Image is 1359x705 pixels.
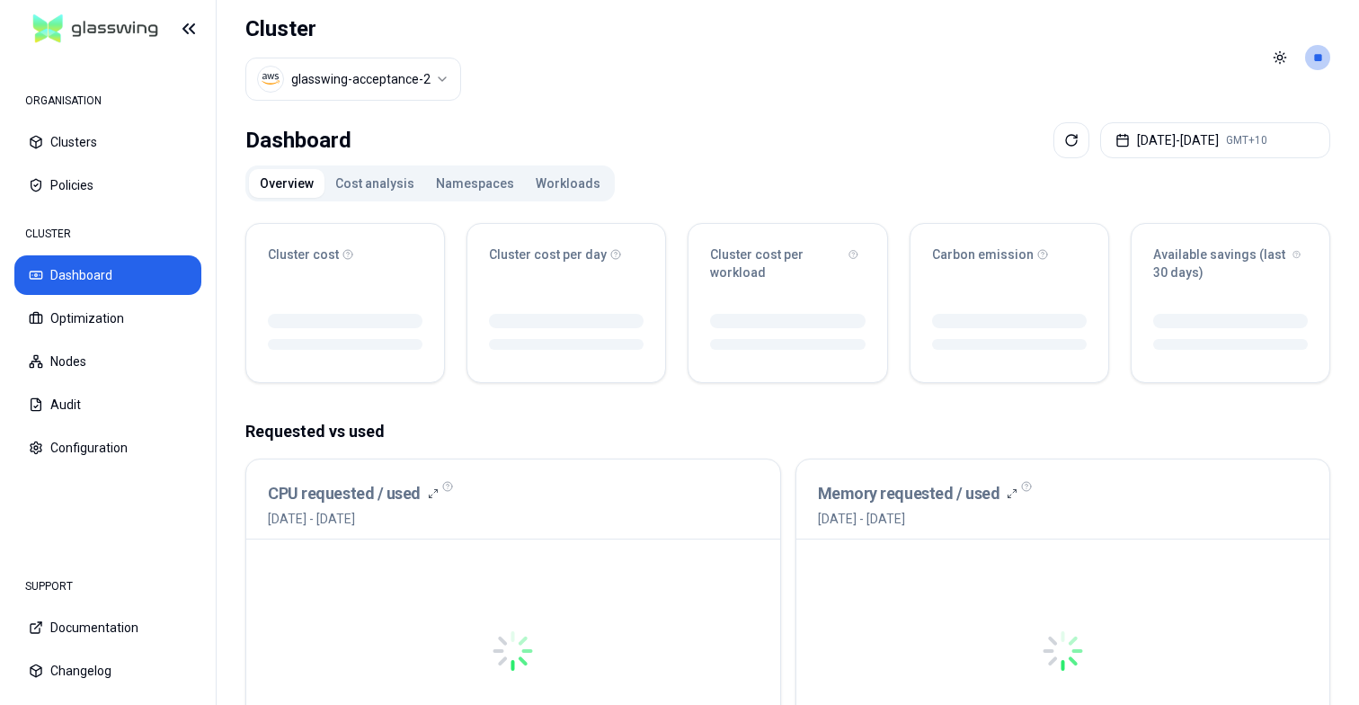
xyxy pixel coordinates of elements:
div: Cluster cost [268,245,422,263]
div: ORGANISATION [14,83,201,119]
div: glasswing-acceptance-2 [291,70,431,88]
button: Policies [14,165,201,205]
button: Cost analysis [324,169,425,198]
button: Clusters [14,122,201,162]
div: Dashboard [245,122,351,158]
div: Cluster cost per day [489,245,644,263]
div: Cluster cost per workload [710,245,865,281]
h3: Memory requested / used [818,481,1000,506]
button: Overview [249,169,324,198]
div: Available savings (last 30 days) [1153,245,1308,281]
img: aws [262,70,280,88]
span: GMT+10 [1226,133,1267,147]
span: [DATE] - [DATE] [818,510,1018,528]
h1: Cluster [245,14,461,43]
h3: CPU requested / used [268,481,421,506]
button: Audit [14,385,201,424]
button: Optimization [14,299,201,338]
div: CLUSTER [14,216,201,252]
span: [DATE] - [DATE] [268,510,439,528]
button: Changelog [14,651,201,691]
button: Dashboard [14,255,201,295]
img: GlassWing [26,8,165,50]
button: Namespaces [425,169,525,198]
div: SUPPORT [14,568,201,604]
div: Carbon emission [932,245,1087,263]
button: Documentation [14,608,201,647]
button: Workloads [525,169,611,198]
button: Configuration [14,428,201,468]
button: Select a value [245,58,461,101]
p: Requested vs used [245,419,1330,444]
button: [DATE]-[DATE]GMT+10 [1100,122,1330,158]
button: Nodes [14,342,201,381]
